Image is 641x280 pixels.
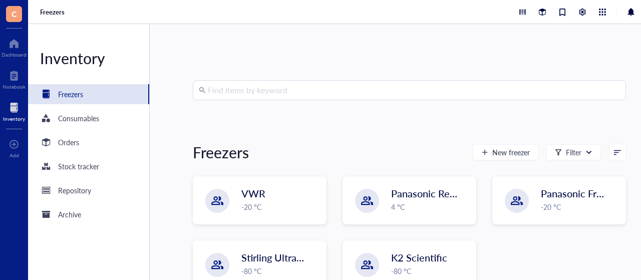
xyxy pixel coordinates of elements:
[58,137,79,148] div: Orders
[58,185,91,196] div: Repository
[241,265,320,276] div: -80 °C
[58,161,99,172] div: Stock tracker
[391,250,447,264] span: K2 Scientific
[58,209,81,220] div: Archive
[58,113,99,124] div: Consumables
[241,250,349,264] span: Stirling Ultracold 105UE
[391,201,470,212] div: 4 °C
[10,152,19,158] div: Add
[3,100,25,122] a: Inventory
[40,8,67,17] a: Freezers
[391,186,496,200] span: Panasonic Refridgerator
[3,116,25,122] div: Inventory
[492,148,530,156] span: New freezer
[58,89,83,100] div: Freezers
[28,84,149,104] a: Freezers
[12,8,17,20] span: C
[28,156,149,176] a: Stock tracker
[541,201,619,212] div: -20 °C
[566,147,581,158] div: Filter
[193,142,249,162] div: Freezers
[28,180,149,200] a: Repository
[28,132,149,152] a: Orders
[28,204,149,224] a: Archive
[2,52,27,58] div: Dashboard
[3,68,26,90] a: Notebook
[3,84,26,90] div: Notebook
[28,108,149,128] a: Consumables
[241,201,320,212] div: -20 °C
[28,48,149,68] div: Inventory
[391,265,470,276] div: -80 °C
[241,186,265,200] span: VWR
[473,144,538,160] button: New freezer
[541,186,621,200] span: Panasonic Freezer
[2,36,27,58] a: Dashboard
